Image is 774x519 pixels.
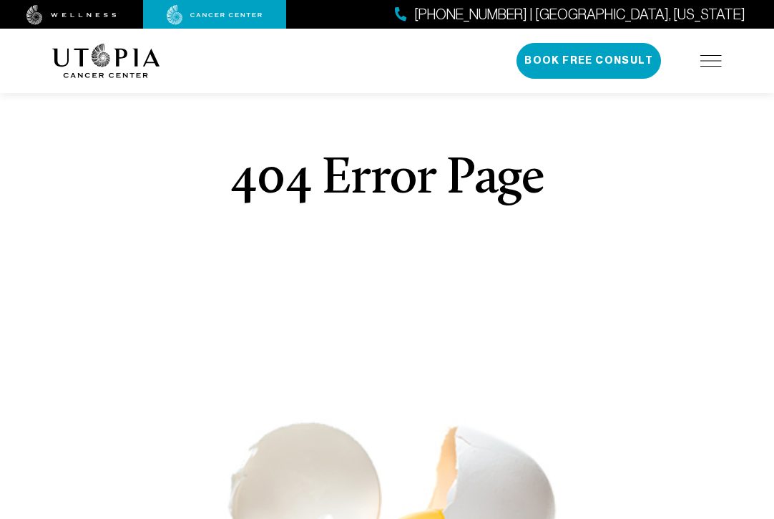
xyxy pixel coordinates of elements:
h1: 404 Error Page [230,154,544,205]
img: logo [52,44,160,78]
a: [PHONE_NUMBER] | [GEOGRAPHIC_DATA], [US_STATE] [395,4,745,25]
img: wellness [26,5,117,25]
img: cancer center [167,5,263,25]
span: [PHONE_NUMBER] | [GEOGRAPHIC_DATA], [US_STATE] [414,4,745,25]
img: icon-hamburger [700,55,722,67]
button: Book Free Consult [516,43,661,79]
